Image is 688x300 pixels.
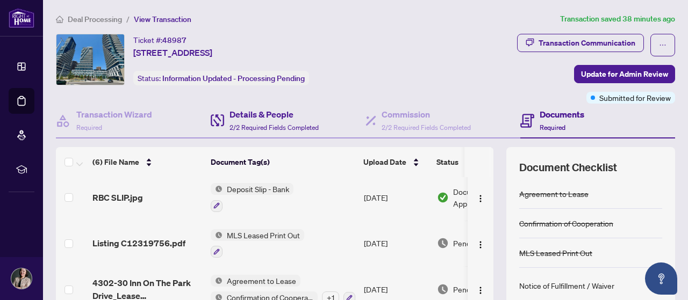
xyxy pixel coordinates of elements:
[211,183,223,195] img: Status Icon
[223,229,304,241] span: MLS Leased Print Out
[472,281,489,298] button: Logo
[432,147,524,177] th: Status
[517,34,644,52] button: Transaction Communication
[9,8,34,28] img: logo
[581,65,668,83] span: Update for Admin Review
[359,147,432,177] th: Upload Date
[133,46,212,59] span: [STREET_ADDRESS]
[56,34,124,85] img: IMG-C12319756_1.jpg
[519,160,617,175] span: Document Checklist
[382,108,471,121] h4: Commission
[540,108,584,121] h4: Documents
[126,13,130,25] li: /
[206,147,359,177] th: Document Tag(s)
[539,34,635,52] div: Transaction Communication
[76,123,102,131] span: Required
[92,237,185,250] span: Listing C12319756.pdf
[599,92,671,104] span: Submitted for Review
[472,235,489,252] button: Logo
[92,156,139,168] span: (6) File Name
[382,123,471,131] span: 2/2 Required Fields Completed
[574,65,675,83] button: Update for Admin Review
[68,14,122,24] span: Deal Processing
[363,156,406,168] span: Upload Date
[519,217,613,229] div: Confirmation of Cooperation
[133,71,309,85] div: Status:
[133,34,187,46] div: Ticket #:
[56,16,63,23] span: home
[360,174,433,221] td: [DATE]
[223,183,293,195] span: Deposit Slip - Bank
[162,74,305,83] span: Information Updated - Processing Pending
[560,13,675,25] article: Transaction saved 38 minutes ago
[360,221,433,267] td: [DATE]
[211,229,304,258] button: Status IconMLS Leased Print Out
[476,194,485,203] img: Logo
[659,41,666,49] span: ellipsis
[230,123,319,131] span: 2/2 Required Fields Completed
[645,262,677,295] button: Open asap
[134,14,191,24] span: View Transaction
[519,247,592,259] div: MLS Leased Print Out
[211,229,223,241] img: Status Icon
[436,156,458,168] span: Status
[453,237,507,249] span: Pending Review
[476,286,485,295] img: Logo
[437,283,449,295] img: Document Status
[476,240,485,249] img: Logo
[453,283,507,295] span: Pending Review
[162,35,187,45] span: 48987
[540,123,565,131] span: Required
[519,280,614,291] div: Notice of Fulfillment / Waiver
[211,183,293,212] button: Status IconDeposit Slip - Bank
[453,186,520,209] span: Document Approved
[92,191,143,204] span: RBC SLIP.jpg
[472,189,489,206] button: Logo
[88,147,206,177] th: (6) File Name
[211,275,223,287] img: Status Icon
[437,237,449,249] img: Document Status
[76,108,152,121] h4: Transaction Wizard
[230,108,319,121] h4: Details & People
[437,192,449,203] img: Document Status
[519,188,589,200] div: Agreement to Lease
[11,268,32,289] img: Profile Icon
[223,275,300,287] span: Agreement to Lease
